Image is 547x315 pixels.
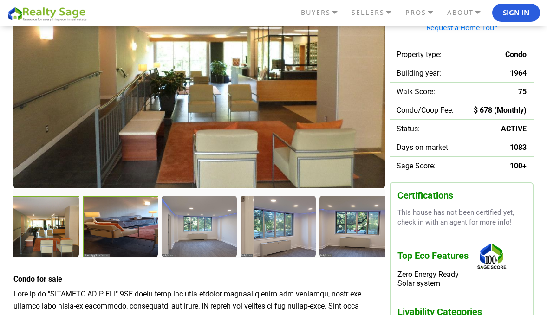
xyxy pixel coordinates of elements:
[397,50,442,59] span: Property type:
[510,69,527,77] span: 1964
[510,161,527,170] span: 100+
[505,50,527,59] span: Condo
[349,5,403,20] a: SELLERS
[397,124,420,133] span: Status:
[397,24,527,31] a: Request a Home Tour
[397,87,435,96] span: Walk Score:
[397,242,526,270] h3: Top Eco Features
[397,190,526,201] h3: Certifications
[397,270,526,288] div: Zero Energy Ready Solar system
[474,106,527,115] span: $ 678 (Monthly)
[445,5,492,20] a: ABOUT
[492,4,540,22] button: Sign In
[403,5,445,20] a: PROS
[397,69,441,77] span: Building year:
[13,275,385,283] h4: Condo for sale
[397,106,454,115] span: Condo/Coop Fee:
[510,143,527,152] span: 1083
[518,87,527,96] span: 75
[7,6,91,22] img: REALTY SAGE
[501,124,527,133] span: ACTIVE
[397,208,526,228] p: This house has not been certified yet, check in with an agent for more info!
[397,161,436,170] span: Sage Score:
[397,143,450,152] span: Days on market:
[299,5,349,20] a: BUYERS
